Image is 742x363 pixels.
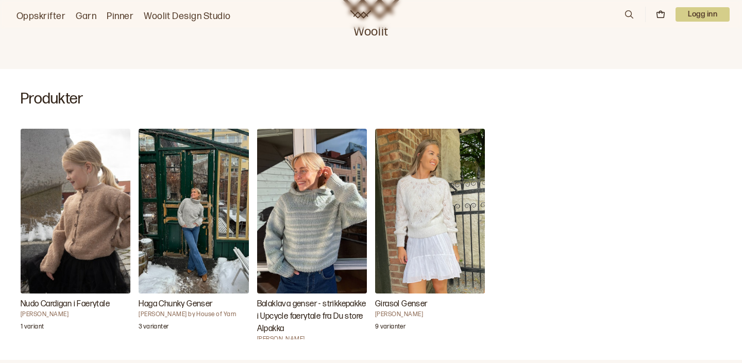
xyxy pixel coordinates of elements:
h3: Haga Chunky Genser [139,298,248,310]
a: Haga Chunky Genser [139,129,248,340]
h4: [PERSON_NAME] [257,335,367,343]
p: 1 variant [21,323,44,333]
h4: [PERSON_NAME] by House of Yarn [139,310,248,319]
h3: Balaklava genser - strikkepakke i Upcycle faerytale fra Du store Alpakka [257,298,367,335]
a: Balaklava genser - strikkepakke i Upcycle faerytale fra Du store Alpakka [257,129,367,340]
a: Nudo Cardigan i Faerytale [21,129,130,340]
a: Oppskrifter [16,9,65,24]
p: 3 varianter [139,323,168,333]
a: Woolit Design Studio [144,9,231,24]
h4: [PERSON_NAME] [375,310,485,319]
img: Brit Frafjord ØrstavikBalaklava genser - strikkepakke i Upcycle faerytale fra Du store Alpakka [257,129,367,293]
img: Øyunn Krogh by House of YarnHaga Chunky Genser [139,129,248,293]
h4: [PERSON_NAME] [21,310,130,319]
h3: Girasol Genser [375,298,485,310]
a: Garn [76,9,96,24]
a: Woolit [350,10,371,19]
img: Brit Frafjord ØrstavikNudo Cardigan i Faerytale [21,129,130,293]
p: Logg inn [676,7,730,22]
a: Pinner [107,9,133,24]
p: Woolit [340,20,402,40]
p: 9 varianter [375,323,406,333]
a: Girasol Genser [375,129,485,340]
img: Trine Lise HøysethGirasol Genser [375,129,485,293]
h3: Nudo Cardigan i Faerytale [21,298,130,310]
button: User dropdown [676,7,730,22]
